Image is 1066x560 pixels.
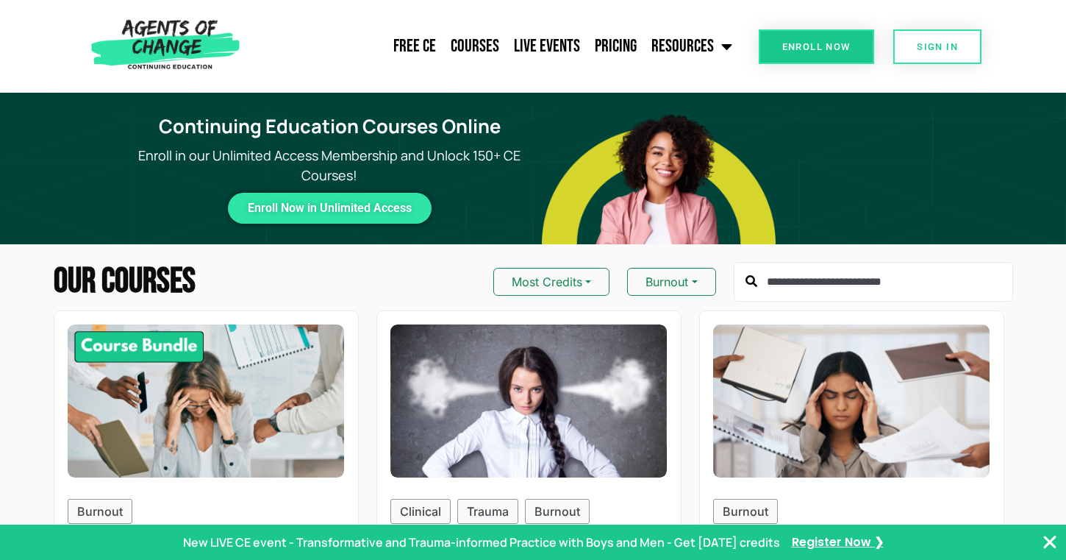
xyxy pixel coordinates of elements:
[68,325,345,478] img: Burnout and Self-Care - 3 Credit CE Bundle
[183,534,780,551] p: New LIVE CE event - Transformative and Trauma-informed Practice with Boys and Men - Get [DATE] cr...
[534,503,580,520] p: Burnout
[507,28,587,65] a: Live Events
[54,264,196,300] h2: Our Courses
[467,503,509,520] p: Trauma
[248,205,412,212] span: Enroll Now in Unlimited Access
[792,534,884,550] a: Register Now ❯
[246,28,740,65] nav: Menu
[77,503,123,520] p: Burnout
[126,146,533,185] p: Enroll in our Unlimited Access Membership and Unlock 150+ CE Courses!
[135,116,524,138] h1: Continuing Education Courses Online
[443,28,507,65] a: Courses
[627,268,715,296] button: Burnout
[723,503,768,520] p: Burnout
[493,268,609,296] button: Most Credits
[713,325,990,478] img: Organizational Wellbeing + Burnout (1 General CE Credit)
[386,28,443,65] a: Free CE
[917,42,958,52] span: SIGN IN
[400,503,441,520] p: Clinical
[390,325,668,478] img: Anger Management Activities That Increase Or Decrease Rage (2 General CE Credit) - Reading Based
[1041,534,1059,551] button: Close Banner
[644,28,740,65] a: Resources
[893,29,981,64] a: SIGN IN
[587,28,644,65] a: Pricing
[782,42,851,52] span: Enroll Now
[759,29,874,64] a: Enroll Now
[228,193,432,224] a: Enroll Now in Unlimited Access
